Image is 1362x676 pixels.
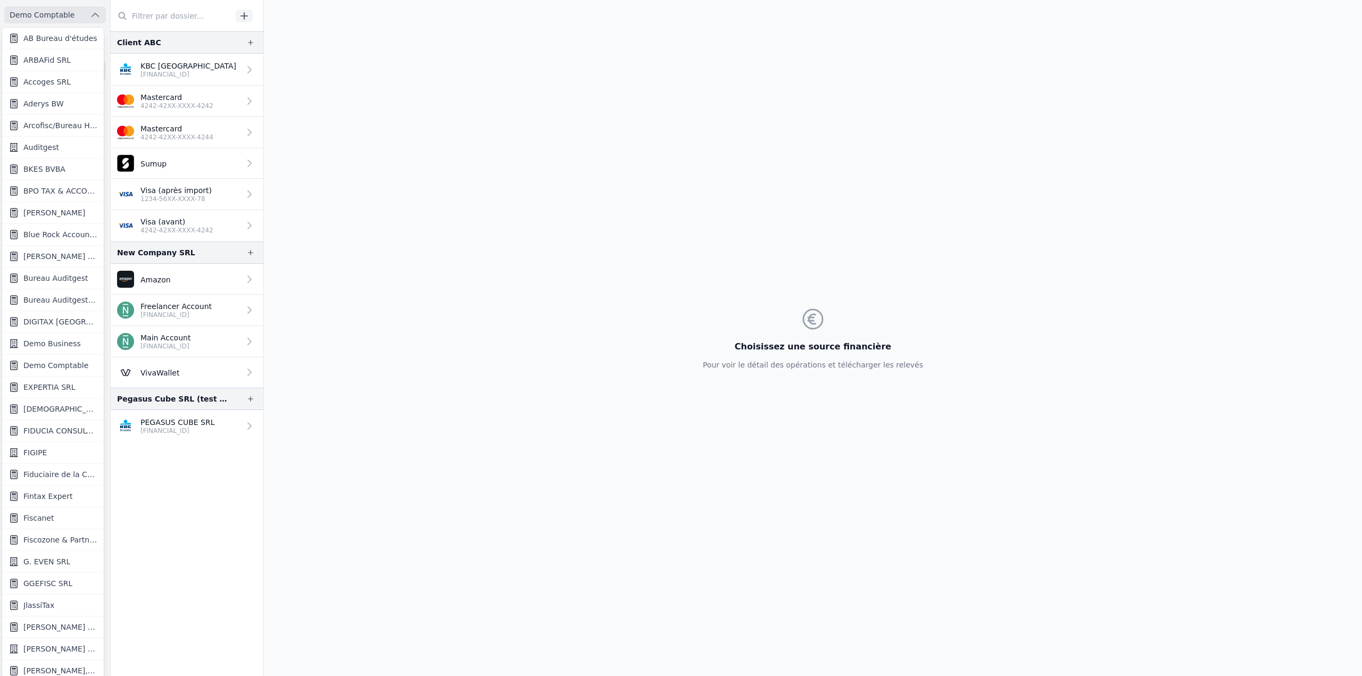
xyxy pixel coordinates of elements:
[23,251,97,262] span: [PERSON_NAME] (Fiduciaire)
[23,556,70,567] span: G. EVEN SRL
[23,382,76,393] span: EXPERTIA SRL
[23,447,47,458] span: FIGIPE
[23,535,97,545] span: Fiscozone & Partners BV
[23,600,54,611] span: JlassiTax
[23,142,59,153] span: Auditgest
[23,578,72,589] span: GGEFISC SRL
[23,360,88,371] span: Demo Comptable
[23,273,88,283] span: Bureau Auditgest
[23,644,97,654] span: [PERSON_NAME] ET PARTNERS SRL
[23,186,97,196] span: BPO TAX & ACCOUNTANCY SRL
[23,55,71,65] span: ARBAFid SRL
[23,513,54,523] span: Fiscanet
[23,316,97,327] span: DIGITAX [GEOGRAPHIC_DATA] SRL
[23,33,97,44] span: AB Bureau d'études
[23,295,97,305] span: Bureau Auditgest - [PERSON_NAME]
[23,77,71,87] span: Accoges SRL
[23,404,97,414] span: [DEMOGRAPHIC_DATA][PERSON_NAME][DEMOGRAPHIC_DATA]
[23,622,97,632] span: [PERSON_NAME] ET PARTNERS SRL
[23,164,65,174] span: BKES BVBA
[23,469,97,480] span: Fiduciaire de la Cense & Associés
[23,425,97,436] span: FIDUCIA CONSULTING SRL
[23,229,97,240] span: Blue Rock Accounting
[23,120,97,131] span: Arcofisc/Bureau Haot
[23,207,85,218] span: [PERSON_NAME]
[23,491,72,502] span: Fintax Expert
[23,665,97,676] span: [PERSON_NAME], [PERSON_NAME]
[23,338,81,349] span: Demo Business
[23,98,64,109] span: Aderys BW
